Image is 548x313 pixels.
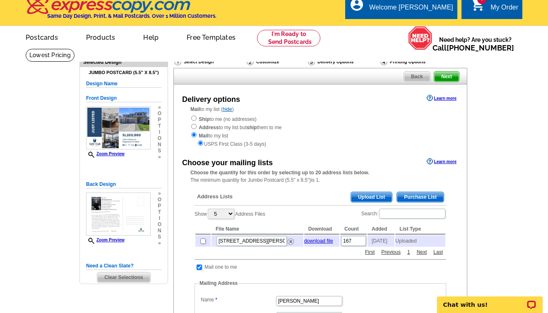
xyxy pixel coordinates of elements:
[404,71,430,82] a: Back
[158,197,161,203] span: o
[86,106,151,149] img: small-thumb.jpg
[158,142,161,148] span: n
[174,58,181,65] img: Select Design
[404,72,430,82] span: Back
[432,287,548,313] iframe: LiveChat chat widget
[86,262,161,270] h5: Need a Clean Slate?
[304,238,333,244] a: download file
[434,72,459,82] span: Next
[199,133,208,139] strong: Mail
[158,148,161,154] span: s
[363,248,377,256] a: First
[304,224,339,234] th: Download
[158,234,161,240] span: s
[182,94,240,105] div: Delivery options
[212,224,303,234] th: File Name
[308,58,315,65] img: Delivery Options
[379,209,445,219] input: Search:
[405,248,412,256] a: 1
[130,27,172,46] a: Help
[182,157,273,169] div: Choose your mailing lists
[307,58,380,68] div: Delivery Options
[158,117,161,123] span: p
[340,224,367,234] th: Count
[288,238,294,245] img: delete.png
[190,115,450,148] div: to me (no addresses) to my list but them to me to my list
[86,193,151,236] img: small-thumb.jpg
[361,208,446,219] label: Search:
[208,209,234,219] select: ShowAddress Files
[158,240,161,246] span: »
[158,215,161,222] span: i
[427,158,457,165] a: Learn more
[158,135,161,142] span: o
[195,208,265,220] label: Show Address Files
[197,193,233,200] span: Address Lists
[158,111,161,117] span: o
[158,203,161,209] span: p
[431,248,445,256] a: Last
[97,272,150,282] span: Clear Selections
[380,58,387,65] img: Printing Options & Summary
[86,94,161,102] h5: Front Design
[415,248,429,256] a: Next
[73,27,129,46] a: Products
[433,43,514,52] span: Call
[158,222,161,228] span: o
[395,235,445,247] td: Uploaded
[433,36,518,52] span: Need help? Are you stuck?
[368,235,394,247] td: [DATE]
[368,224,394,234] th: Added
[369,4,453,15] div: Welcome [PERSON_NAME]
[158,129,161,135] span: i
[408,26,433,50] img: help
[173,58,246,68] div: Select Design
[47,13,216,19] h4: Same Day Design, Print, & Mail Postcards. Over 1 Million Customers.
[158,190,161,197] span: »
[395,224,445,234] th: List Type
[158,209,161,215] span: t
[86,181,161,188] h5: Back Design
[174,169,467,184] div: The minimum quantity for Jumbo Postcard (5.5" x 8.5")is 1.
[201,296,275,303] label: Name
[190,170,369,176] strong: Choose the quantity for this order by selecting up to 20 address lists below.
[174,106,467,148] div: to my list ( )
[247,125,257,130] strong: ship
[173,27,249,46] a: Free Templates
[190,106,200,112] strong: Mail
[12,27,71,46] a: Postcards
[158,154,161,160] span: »
[379,248,403,256] a: Previous
[86,152,125,156] a: Zoom Preview
[397,192,444,202] span: Purchase List
[199,125,219,130] strong: Address
[199,279,238,287] legend: Mailing Address
[80,58,168,66] div: Selected Design
[158,104,161,111] span: »
[86,80,161,88] h5: Design Name
[158,123,161,129] span: t
[246,58,307,66] div: Customize
[204,263,238,271] td: Mail one to me
[26,3,216,19] a: Same Day Design, Print, & Mail Postcards. Over 1 Million Customers.
[86,238,125,242] a: Zoom Preview
[158,228,161,234] span: n
[199,116,209,122] strong: Ship
[351,192,392,202] span: Upload List
[490,4,518,15] div: My Order
[427,95,457,101] a: Learn more
[471,2,518,13] a: 1 shopping_cart My Order
[288,237,294,243] a: Remove this list
[380,58,453,66] div: Printing Options
[190,140,450,148] div: USPS First Class (3-5 days)
[247,58,254,65] img: Customize
[86,70,161,75] h4: Jumbo Postcard (5.5" x 8.5")
[223,106,232,112] a: hide
[447,43,514,52] a: [PHONE_NUMBER]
